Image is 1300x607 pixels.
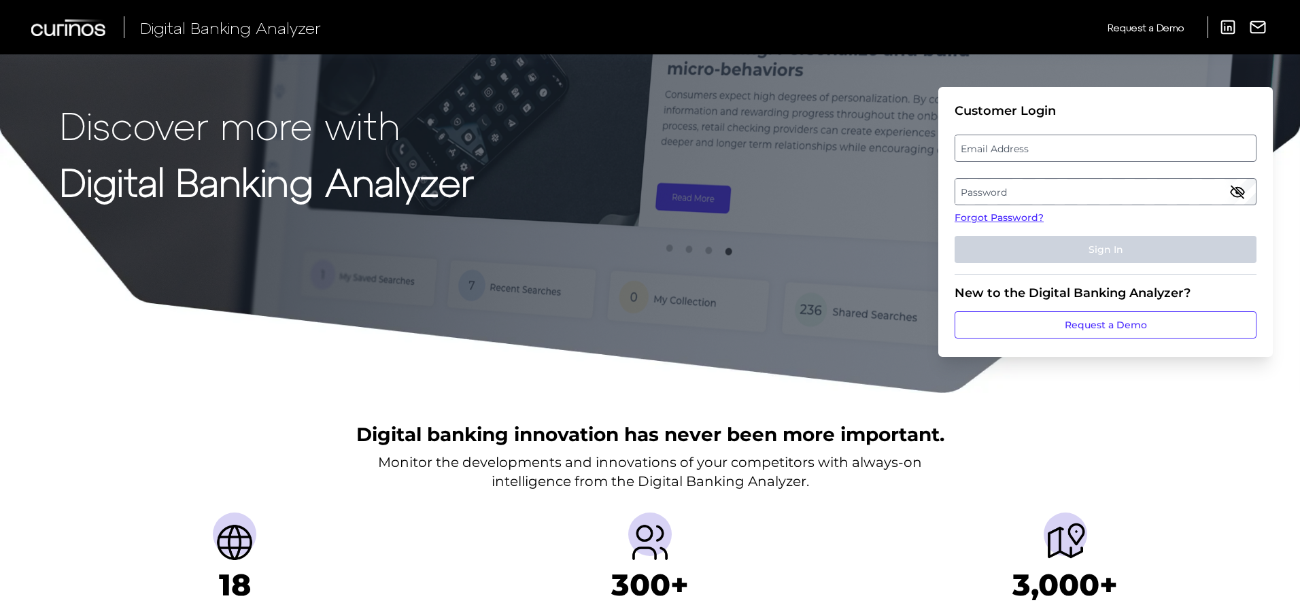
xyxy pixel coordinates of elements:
label: Email Address [955,136,1255,160]
div: New to the Digital Banking Analyzer? [955,285,1256,300]
p: Monitor the developments and innovations of your competitors with always-on intelligence from the... [378,453,922,491]
span: Digital Banking Analyzer [140,18,321,37]
span: Request a Demo [1108,22,1184,33]
a: Forgot Password? [955,211,1256,225]
label: Password [955,179,1255,204]
img: Curinos [31,19,107,36]
strong: Digital Banking Analyzer [60,158,474,204]
img: Countries [213,521,256,564]
div: Customer Login [955,103,1256,118]
h1: 18 [219,567,251,603]
h1: 3,000+ [1012,567,1118,603]
h2: Digital banking innovation has never been more important. [356,421,944,447]
a: Request a Demo [955,311,1256,339]
p: Discover more with [60,103,474,146]
img: Providers [628,521,672,564]
a: Request a Demo [1108,16,1184,39]
img: Journeys [1044,521,1087,564]
button: Sign In [955,236,1256,263]
h1: 300+ [611,567,689,603]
